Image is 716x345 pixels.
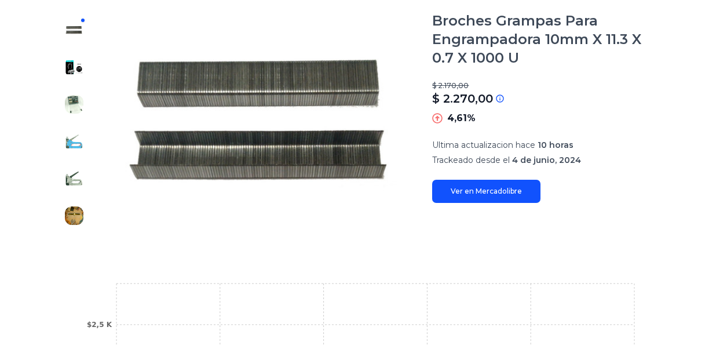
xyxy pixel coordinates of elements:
[116,12,409,234] img: Broches Grampas Para Engrampadora 10mm X 11.3 X 0.7 X 1000 U
[65,95,83,114] img: Broches Grampas Para Engrampadora 10mm X 11.3 X 0.7 X 1000 U
[512,155,581,165] span: 4 de junio, 2024
[447,111,476,125] p: 4,61%
[65,206,83,225] img: Broches Grampas Para Engrampadora 10mm X 11.3 X 0.7 X 1000 U
[87,321,112,329] tspan: $2,5 K
[65,21,83,39] img: Broches Grampas Para Engrampadora 10mm X 11.3 X 0.7 X 1000 U
[432,12,660,67] h1: Broches Grampas Para Engrampadora 10mm X 11.3 X 0.7 X 1000 U
[432,180,540,203] a: Ver en Mercadolibre
[432,90,493,107] p: $ 2.270,00
[65,58,83,77] img: Broches Grampas Para Engrampadora 10mm X 11.3 X 0.7 X 1000 U
[538,140,573,150] span: 10 horas
[432,140,535,150] span: Ultima actualizacion hace
[65,132,83,151] img: Broches Grampas Para Engrampadora 10mm X 11.3 X 0.7 X 1000 U
[432,81,660,90] p: $ 2.170,00
[432,155,510,165] span: Trackeado desde el
[65,169,83,188] img: Broches Grampas Para Engrampadora 10mm X 11.3 X 0.7 X 1000 U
